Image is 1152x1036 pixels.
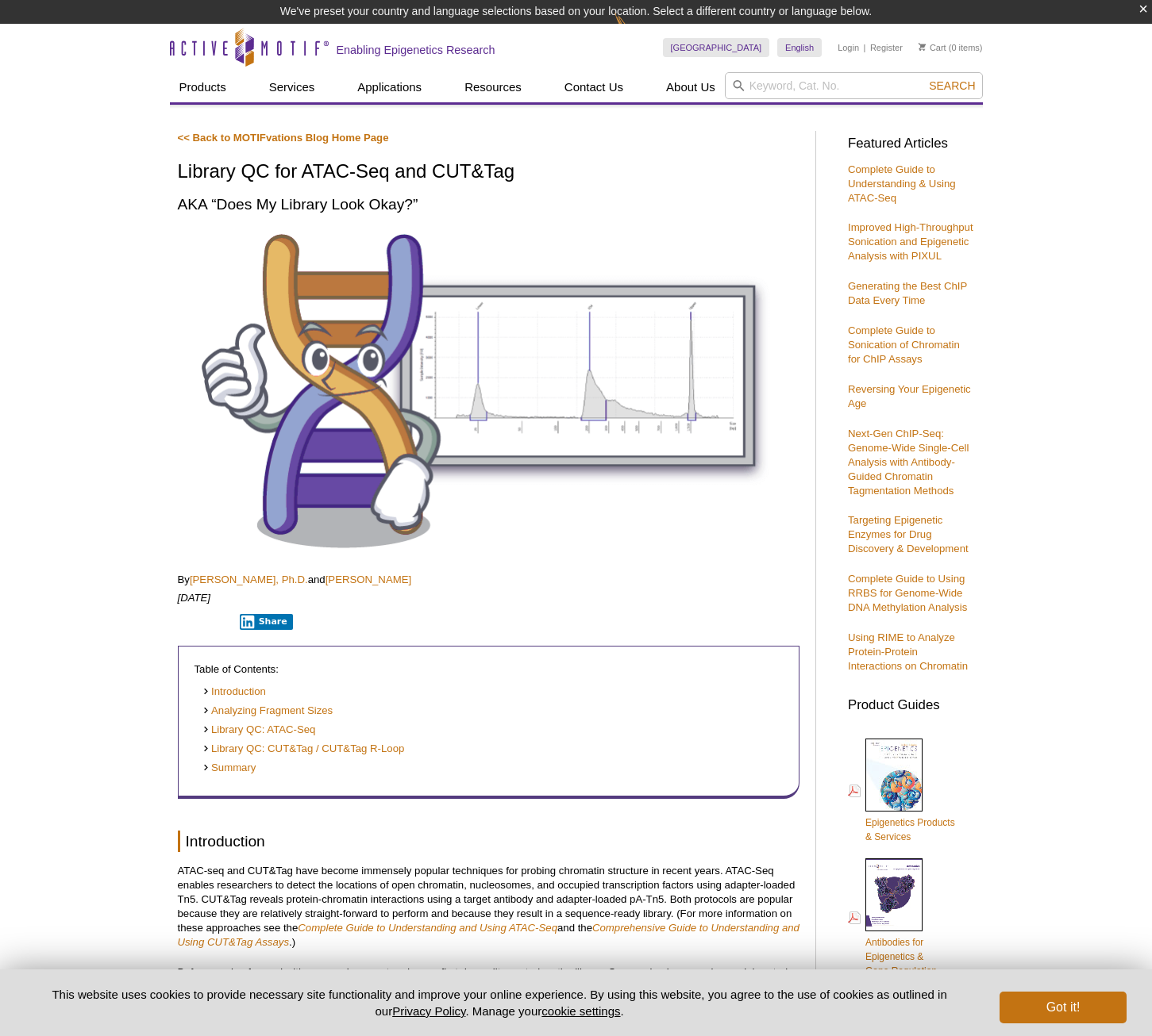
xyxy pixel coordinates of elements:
a: Privacy Policy [392,1004,465,1018]
p: By and [178,573,799,587]
a: Library QC: ATAC-Seq [202,723,316,738]
a: Library QC: CUT&Tag / CUT&Tag R-Loop [202,742,405,757]
a: Improved High-Throughput Sonication and Epigenetic Analysis with PIXUL [848,221,973,262]
h3: Featured Articles [848,137,975,151]
a: [PERSON_NAME] [326,574,411,585]
em: [DATE] [178,592,211,604]
a: English [777,38,822,57]
a: Next-Gen ChIP-Seq: Genome-Wide Single-Cell Analysis with Antibody-Guided Chromatin Tagmentation M... [848,428,969,497]
h3: Product Guides [848,689,975,712]
a: Complete Guide to Sonication of Chromatin for ChIP Assays [848,324,960,365]
button: cookie settings [541,1004,620,1018]
a: About Us [657,72,725,102]
a: Analyzing Fragment Sizes [202,704,333,719]
p: Table of Contents: [195,662,783,677]
a: Complete Guide to Understanding & Using ATAC-Seq [848,163,956,204]
li: | [864,38,866,57]
a: [PERSON_NAME], Ph.D. [190,574,308,585]
iframe: X Post Button [178,613,229,629]
span: Antibodies for Epigenetics & Gene Regulation [865,937,937,977]
img: Change Here [615,12,657,49]
p: This website uses cookies to provide necessary site functionality and improve your online experie... [25,986,973,1019]
a: Comprehensive Guide to Understanding and Using CUT&Tag Assays [178,922,799,948]
img: Epi_brochure_140604_cover_web_70x200 [865,739,923,812]
span: Search [929,79,975,92]
button: Search [924,79,980,93]
a: Generating the Best ChIP Data Every Time [848,280,967,306]
a: Targeting Epigenetic Enzymes for Drug Discovery & Development [848,514,969,554]
input: Keyword, Cat. No. [725,72,983,99]
a: Products [170,72,236,102]
a: Introduction [202,685,266,700]
h2: Enabling Epigenetics Research [337,43,495,57]
a: Applications [348,72,431,102]
a: Epigenetics Products& Services [848,737,955,846]
li: (0 items) [919,38,983,57]
a: Using RIME to Analyze Protein-Protein Interactions on Chromatin [848,631,968,672]
a: Contact Us [555,72,633,102]
a: Cart [919,42,946,53]
a: Login [838,42,859,53]
button: Share [240,614,293,630]
a: << Back to MOTIFvations Blog Home Page [178,132,389,144]
img: Abs_epi_2015_cover_web_70x200 [865,858,923,931]
a: Complete Guide to Understanding and Using ATAC-Seq [298,922,557,934]
a: Reversing Your Epigenetic Age [848,383,971,409]
p: ATAC-seq and CUT&Tag have become immensely popular techniques for probing chromatin structure in ... [178,864,799,950]
h2: Introduction [178,831,799,852]
a: Services [260,72,325,102]
a: Complete Guide to Using RRBS for Genome-Wide DNA Methylation Analysis [848,573,967,613]
h2: AKA “Does My Library Look Okay?” [178,194,799,215]
a: Summary [202,761,256,776]
img: Library QC for ATAC-Seq and CUT&Tag [178,227,799,554]
button: Got it! [1000,992,1127,1023]
a: Resources [455,72,531,102]
a: Antibodies forEpigenetics &Gene Regulation [848,857,937,980]
h1: Library QC for ATAC-Seq and CUT&Tag [178,161,799,184]
img: Your Cart [919,43,926,51]
span: Epigenetics Products & Services [865,817,955,842]
a: Register [870,42,903,53]
a: [GEOGRAPHIC_DATA] [663,38,770,57]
